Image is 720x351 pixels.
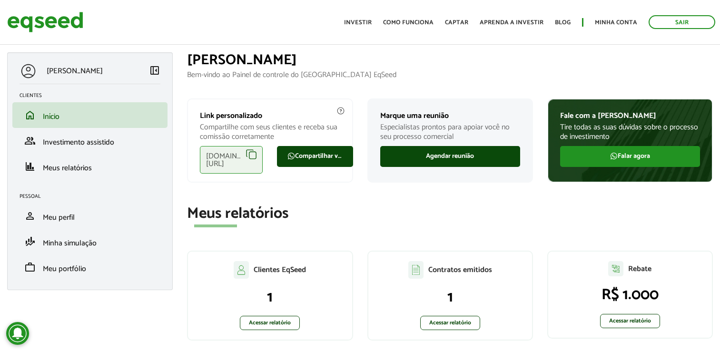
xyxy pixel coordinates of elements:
span: Investimento assistido [43,136,114,149]
img: agent-clientes.svg [234,261,249,278]
a: personMeu perfil [20,210,160,222]
p: R$ 1.000 [558,286,702,304]
h2: Clientes [20,93,168,98]
p: Link personalizado [200,111,340,120]
h2: Meus relatórios [187,205,713,222]
li: Meus relatórios [12,154,168,179]
a: homeInício [20,109,160,121]
p: Bem-vindo ao Painel de controle do [GEOGRAPHIC_DATA] EqSeed [187,70,713,79]
li: Minha simulação [12,229,168,254]
a: financeMeus relatórios [20,161,160,172]
a: Colapsar menu [149,65,160,78]
span: Início [43,110,59,123]
img: EqSeed [7,10,83,35]
a: groupInvestimento assistido [20,135,160,146]
img: agent-contratos.svg [408,261,424,279]
p: Clientes EqSeed [254,265,306,274]
img: FaWhatsapp.svg [287,152,295,160]
a: Sair [649,15,715,29]
span: person [24,210,36,222]
a: workMeu portfólio [20,262,160,273]
span: work [24,262,36,273]
p: Rebate [628,264,651,273]
a: Minha conta [595,19,637,26]
a: Blog [555,19,571,26]
p: 1 [378,288,523,306]
a: finance_modeMinha simulação [20,236,160,247]
li: Investimento assistido [12,128,168,154]
span: group [24,135,36,146]
a: Acessar relatório [240,316,300,330]
span: Meus relatórios [43,162,92,175]
span: home [24,109,36,121]
div: [DOMAIN_NAME][URL] [200,146,263,174]
h2: Pessoal [20,194,168,199]
p: Especialistas prontos para apoiar você no seu processo comercial [380,123,520,141]
span: Minha simulação [43,237,97,250]
p: Marque uma reunião [380,111,520,120]
span: finance_mode [24,236,36,247]
a: Agendar reunião [380,146,520,167]
p: Tire todas as suas dúvidas sobre o processo de investimento [560,123,700,141]
li: Meu perfil [12,203,168,229]
img: agent-meulink-info2.svg [336,107,345,115]
a: Captar [445,19,468,26]
p: Fale com a [PERSON_NAME] [560,111,700,120]
img: agent-relatorio.svg [608,261,623,276]
span: Meu perfil [43,211,75,224]
span: left_panel_close [149,65,160,76]
a: Acessar relatório [600,314,660,328]
li: Início [12,102,168,128]
p: 1 [197,288,342,306]
h1: [PERSON_NAME] [187,52,713,68]
a: Aprenda a investir [480,19,543,26]
span: Meu portfólio [43,263,86,275]
a: Investir [344,19,372,26]
p: Compartilhe com seus clientes e receba sua comissão corretamente [200,123,340,141]
a: Compartilhar via WhatsApp [277,146,353,167]
li: Meu portfólio [12,254,168,280]
img: FaWhatsapp.svg [610,152,618,160]
p: Contratos emitidos [428,265,492,274]
a: Como funciona [383,19,434,26]
p: [PERSON_NAME] [47,67,103,76]
a: Falar agora [560,146,700,167]
span: finance [24,161,36,172]
a: Acessar relatório [420,316,480,330]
